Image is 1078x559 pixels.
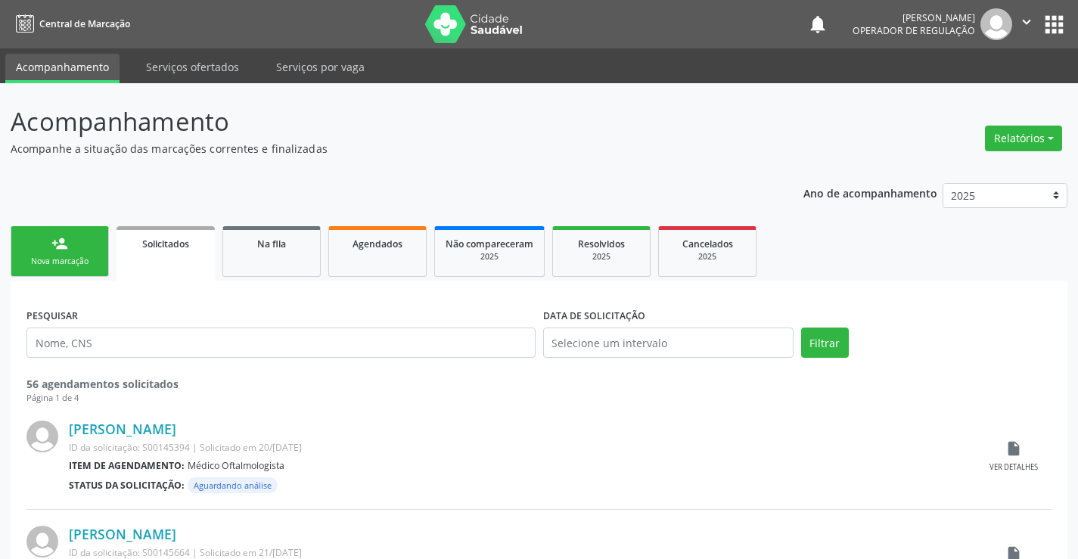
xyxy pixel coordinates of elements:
i:  [1018,14,1035,30]
button: apps [1041,11,1067,38]
button: Relatórios [985,126,1062,151]
div: Página 1 de 4 [26,392,1052,405]
div: person_add [51,235,68,252]
span: ID da solicitação: S00145394 | [69,441,197,454]
span: Solicitados [142,238,189,250]
b: Status da solicitação: [69,479,185,492]
a: [PERSON_NAME] [69,421,176,437]
div: Ver detalhes [989,462,1038,473]
div: 2025 [669,251,745,262]
p: Acompanhamento [11,103,750,141]
span: Solicitado em 20/[DATE] [200,441,302,454]
button: notifications [807,14,828,35]
p: Ano de acompanhamento [803,183,937,202]
span: Agendados [353,238,402,250]
span: Resolvidos [578,238,625,250]
img: img [26,421,58,452]
a: Serviços ofertados [135,54,250,80]
b: Item de agendamento: [69,459,185,472]
span: Aguardando análise [188,477,278,493]
span: ID da solicitação: S00145664 | [69,546,197,559]
span: Médico Oftalmologista [188,459,284,472]
span: Não compareceram [446,238,533,250]
input: Selecione um intervalo [543,328,794,358]
span: Cancelados [682,238,733,250]
p: Acompanhe a situação das marcações correntes e finalizadas [11,141,750,157]
a: Central de Marcação [11,11,130,36]
button:  [1012,8,1041,40]
span: Operador de regulação [853,24,975,37]
a: Acompanhamento [5,54,120,83]
label: PESQUISAR [26,304,78,328]
span: Solicitado em 21/[DATE] [200,546,302,559]
strong: 56 agendamentos solicitados [26,377,179,391]
img: img [980,8,1012,40]
div: 2025 [446,251,533,262]
label: DATA DE SOLICITAÇÃO [543,304,645,328]
i: insert_drive_file [1005,440,1022,457]
div: 2025 [564,251,639,262]
span: Central de Marcação [39,17,130,30]
div: Nova marcação [22,256,98,267]
a: [PERSON_NAME] [69,526,176,542]
button: Filtrar [801,328,849,358]
span: Na fila [257,238,286,250]
a: Serviços por vaga [266,54,375,80]
input: Nome, CNS [26,328,536,358]
div: [PERSON_NAME] [853,11,975,24]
